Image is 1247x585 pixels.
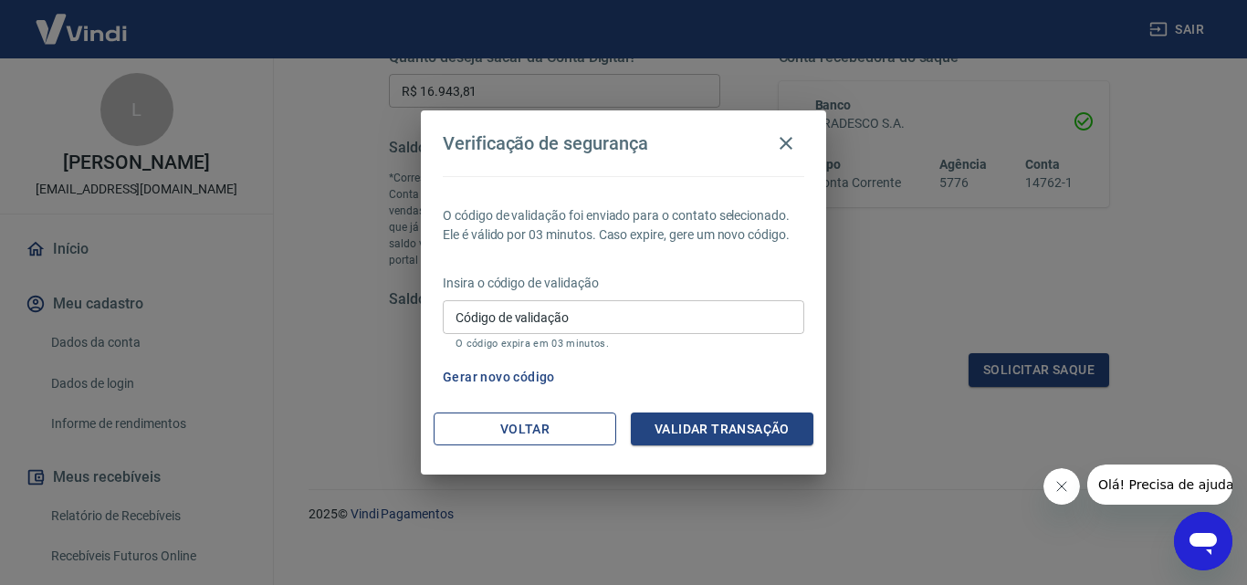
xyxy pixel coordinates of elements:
p: O código expira em 03 minutos. [456,338,791,350]
button: Voltar [434,413,616,446]
iframe: Fechar mensagem [1043,468,1080,505]
iframe: Mensagem da empresa [1087,465,1232,505]
p: Insira o código de validação [443,274,804,293]
p: O código de validação foi enviado para o contato selecionado. Ele é válido por 03 minutos. Caso e... [443,206,804,245]
h4: Verificação de segurança [443,132,648,154]
span: Olá! Precisa de ajuda? [11,13,153,27]
button: Validar transação [631,413,813,446]
button: Gerar novo código [435,360,562,394]
iframe: Botão para abrir a janela de mensagens [1174,512,1232,570]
